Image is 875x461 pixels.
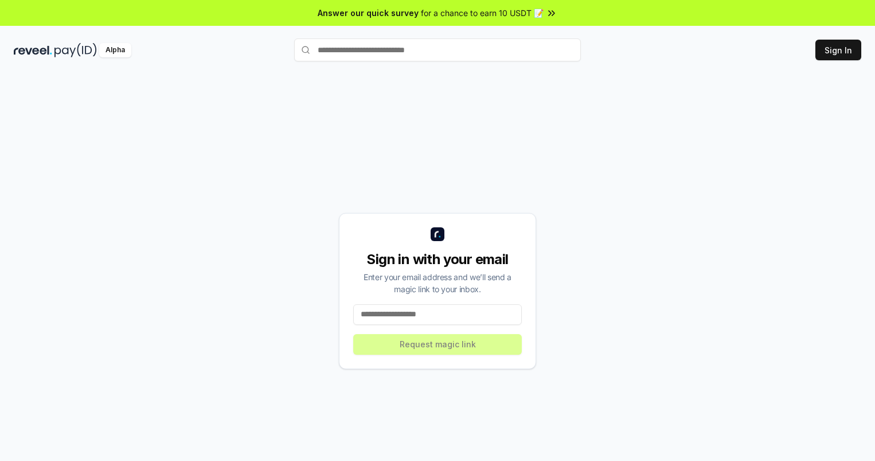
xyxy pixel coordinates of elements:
img: pay_id [54,43,97,57]
img: logo_small [431,227,444,241]
div: Enter your email address and we’ll send a magic link to your inbox. [353,271,522,295]
div: Sign in with your email [353,250,522,269]
img: reveel_dark [14,43,52,57]
span: for a chance to earn 10 USDT 📝 [421,7,544,19]
div: Alpha [99,43,131,57]
button: Sign In [815,40,861,60]
span: Answer our quick survey [318,7,419,19]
